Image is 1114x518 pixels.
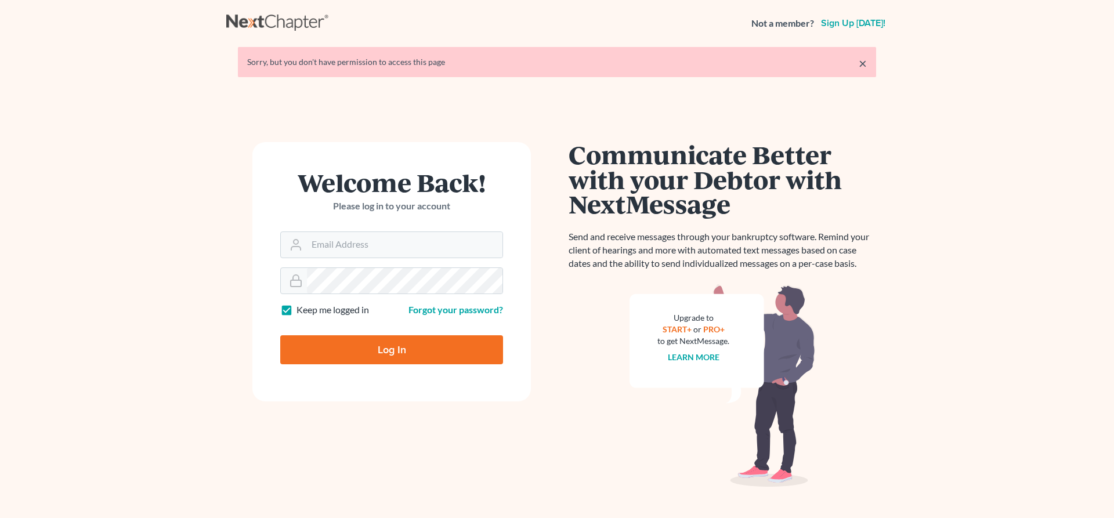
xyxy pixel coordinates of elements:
img: nextmessage_bg-59042aed3d76b12b5cd301f8e5b87938c9018125f34e5fa2b7a6b67550977c72.svg [630,284,815,487]
span: or [693,324,701,334]
div: Sorry, but you don't have permission to access this page [247,56,867,68]
a: × [859,56,867,70]
p: Send and receive messages through your bankruptcy software. Remind your client of hearings and mo... [569,230,876,270]
input: Log In [280,335,503,364]
p: Please log in to your account [280,200,503,213]
label: Keep me logged in [296,303,369,317]
div: Upgrade to [657,312,729,324]
a: PRO+ [703,324,725,334]
h1: Welcome Back! [280,170,503,195]
a: Learn more [668,352,719,362]
input: Email Address [307,232,502,258]
h1: Communicate Better with your Debtor with NextMessage [569,142,876,216]
a: Sign up [DATE]! [819,19,888,28]
strong: Not a member? [751,17,814,30]
a: Forgot your password? [408,304,503,315]
a: START+ [663,324,692,334]
div: to get NextMessage. [657,335,729,347]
